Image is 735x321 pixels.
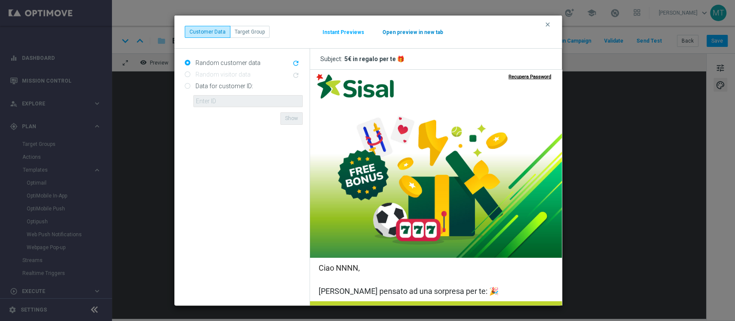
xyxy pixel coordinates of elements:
[292,59,300,67] i: refresh
[193,95,303,107] input: Enter ID
[185,26,230,38] button: Customer Data
[344,55,404,63] div: 5€ in regalo per te 🎁
[9,194,50,203] span: Ciao NNNN,
[9,216,243,227] p: [PERSON_NAME] pensato ad una sorpresa per te: 🎉
[193,71,251,78] label: Random visitor data
[193,59,261,67] label: Random customer data
[544,21,554,28] button: clear
[185,26,270,38] div: ...
[198,4,241,10] a: Recupera Password
[193,82,253,90] label: Data for customer ID:
[320,55,344,63] span: Subject:
[280,112,303,124] button: Show
[382,29,443,36] button: Open preview in new tab
[322,29,365,36] button: Instant Previews
[544,21,551,28] i: clear
[230,26,270,38] button: Target Group
[291,59,303,69] button: refresh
